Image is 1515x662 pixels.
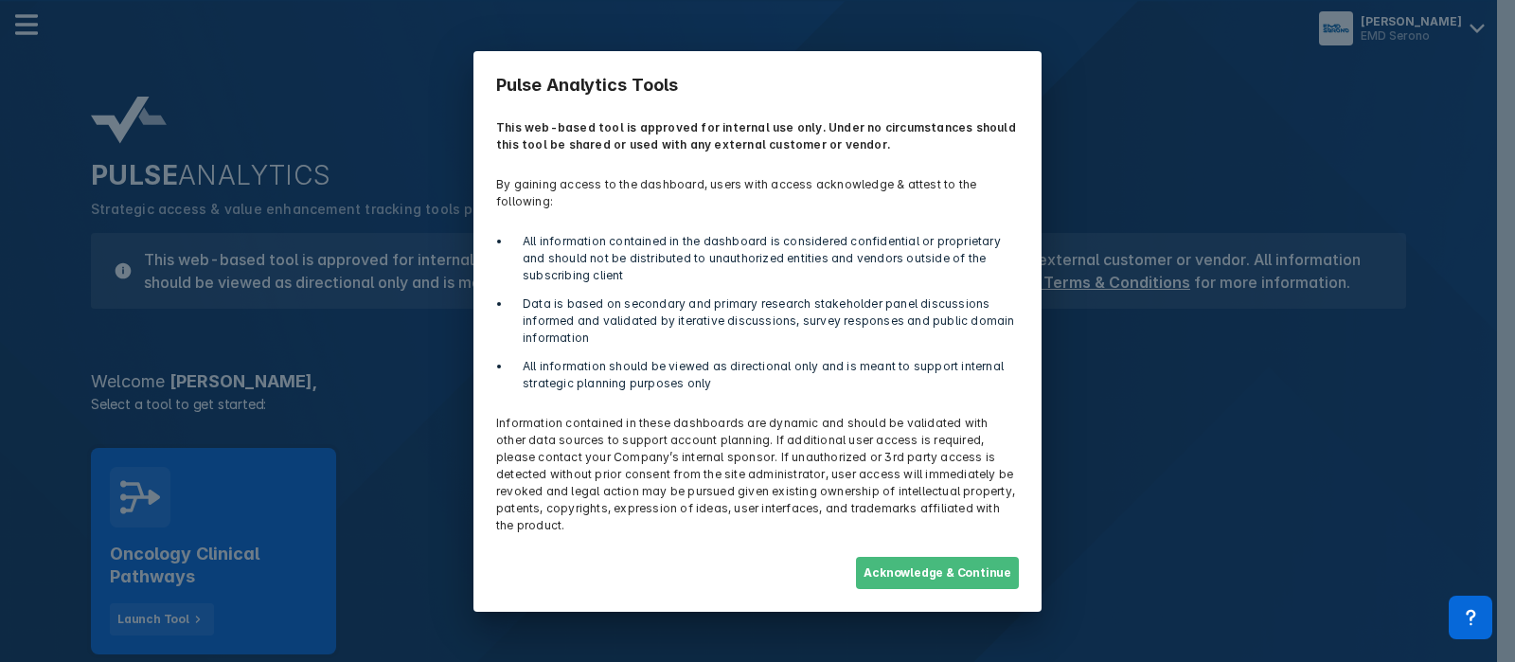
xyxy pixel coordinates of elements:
[485,63,1030,108] h3: Pulse Analytics Tools
[511,233,1019,284] li: All information contained in the dashboard is considered confidential or proprietary and should n...
[856,557,1019,589] button: Acknowledge & Continue
[485,403,1030,546] p: Information contained in these dashboards are dynamic and should be validated with other data sou...
[511,358,1019,392] li: All information should be viewed as directional only and is meant to support internal strategic p...
[485,165,1030,222] p: By gaining access to the dashboard, users with access acknowledge & attest to the following:
[1449,596,1492,639] div: Contact Support
[485,108,1030,165] p: This web-based tool is approved for internal use only. Under no circumstances should this tool be...
[511,295,1019,347] li: Data is based on secondary and primary research stakeholder panel discussions informed and valida...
